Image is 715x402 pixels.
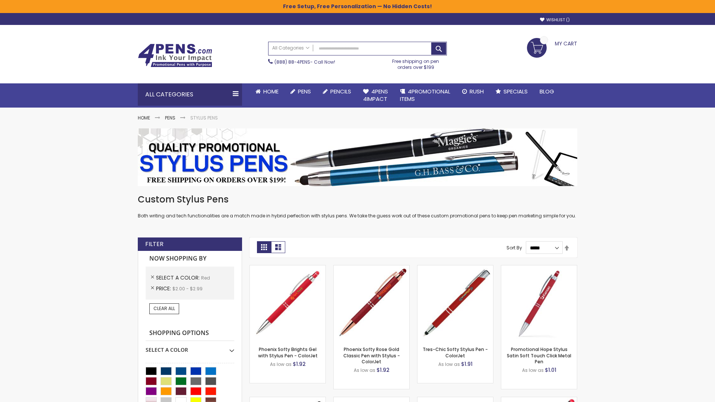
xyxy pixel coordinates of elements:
[257,241,271,253] strong: Grid
[417,265,493,271] a: Tres-Chic Softy Stylus Pen - ColorJet-Red
[545,366,556,374] span: $1.01
[258,346,318,358] a: Phoenix Softy Brights Gel with Stylus Pen - ColorJet
[501,265,577,341] img: Promotional Hope Stylus Satin Soft Touch Click Metal Pen-Red
[394,83,456,108] a: 4PROMOTIONALITEMS
[138,83,242,106] div: All Categories
[540,17,570,23] a: Wishlist
[334,265,409,341] img: Phoenix Softy Rose Gold Classic Pen with Stylus - ColorJet-Red
[507,346,571,364] a: Promotional Hope Stylus Satin Soft Touch Click Metal Pen
[298,87,311,95] span: Pens
[138,194,577,205] h1: Custom Stylus Pens
[363,87,388,103] span: 4Pens 4impact
[285,83,317,100] a: Pens
[423,346,488,358] a: Tres-Chic Softy Stylus Pen - ColorJet
[146,251,234,267] strong: Now Shopping by
[272,45,309,51] span: All Categories
[506,245,522,251] label: Sort By
[357,83,394,108] a: 4Pens4impact
[317,83,357,100] a: Pencils
[263,87,279,95] span: Home
[190,115,218,121] strong: Stylus Pens
[343,346,400,364] a: Phoenix Softy Rose Gold Classic Pen with Stylus - ColorJet
[138,128,577,186] img: Stylus Pens
[156,285,172,292] span: Price
[540,87,554,95] span: Blog
[274,59,310,65] a: (888) 88-4PENS
[149,303,179,314] a: Clear All
[293,360,306,368] span: $1.92
[270,361,292,367] span: As low as
[400,87,450,103] span: 4PROMOTIONAL ITEMS
[268,42,313,54] a: All Categories
[334,265,409,271] a: Phoenix Softy Rose Gold Classic Pen with Stylus - ColorJet-Red
[138,44,212,67] img: 4Pens Custom Pens and Promotional Products
[522,367,544,373] span: As low as
[501,265,577,271] a: Promotional Hope Stylus Satin Soft Touch Click Metal Pen-Red
[165,115,175,121] a: Pens
[138,115,150,121] a: Home
[490,83,534,100] a: Specials
[376,366,390,374] span: $1.92
[250,83,285,100] a: Home
[461,360,473,368] span: $1.91
[456,83,490,100] a: Rush
[201,275,210,281] span: Red
[330,87,351,95] span: Pencils
[274,59,335,65] span: - Call Now!
[534,83,560,100] a: Blog
[138,194,577,219] div: Both writing and tech functionalities are a match made in hybrid perfection with stylus pens. We ...
[250,265,325,341] img: Phoenix Softy Brights Gel with Stylus Pen - ColorJet-Red
[385,55,447,70] div: Free shipping on pen orders over $199
[146,325,234,341] strong: Shopping Options
[354,367,375,373] span: As low as
[417,265,493,341] img: Tres-Chic Softy Stylus Pen - ColorJet-Red
[470,87,484,95] span: Rush
[172,285,203,292] span: $2.00 - $2.99
[250,265,325,271] a: Phoenix Softy Brights Gel with Stylus Pen - ColorJet-Red
[438,361,460,367] span: As low as
[503,87,528,95] span: Specials
[153,305,175,312] span: Clear All
[146,341,234,354] div: Select A Color
[156,274,201,281] span: Select A Color
[145,240,163,248] strong: Filter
